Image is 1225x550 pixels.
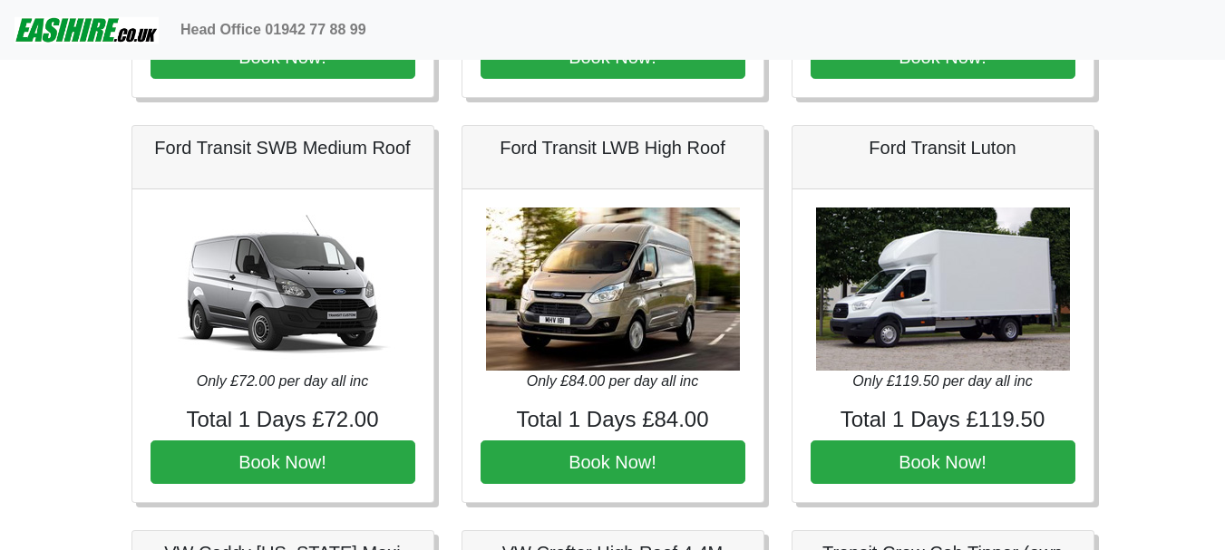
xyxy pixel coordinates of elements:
[481,137,745,159] h5: Ford Transit LWB High Roof
[527,373,698,389] i: Only £84.00 per day all inc
[486,207,740,371] img: Ford Transit LWB High Roof
[811,407,1075,433] h4: Total 1 Days £119.50
[811,440,1075,484] button: Book Now!
[151,407,415,433] h4: Total 1 Days £72.00
[197,373,368,389] i: Only £72.00 per day all inc
[151,440,415,484] button: Book Now!
[852,373,1032,389] i: Only £119.50 per day all inc
[156,207,410,371] img: Ford Transit SWB Medium Roof
[151,137,415,159] h5: Ford Transit SWB Medium Roof
[481,440,745,484] button: Book Now!
[481,407,745,433] h4: Total 1 Days £84.00
[816,207,1070,371] img: Ford Transit Luton
[15,12,159,48] img: easihire_logo_small.png
[180,22,366,37] b: Head Office 01942 77 88 99
[811,137,1075,159] h5: Ford Transit Luton
[173,12,374,48] a: Head Office 01942 77 88 99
